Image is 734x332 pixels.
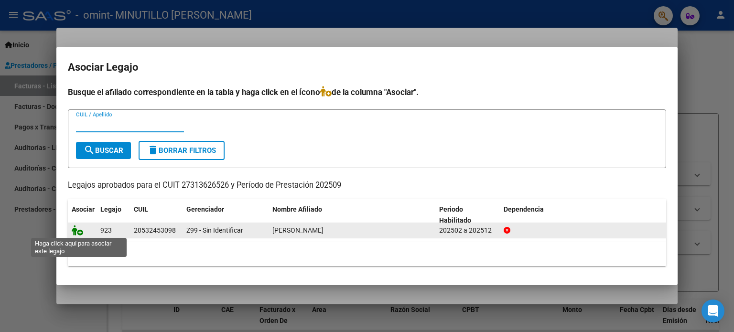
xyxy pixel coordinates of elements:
[272,205,322,213] span: Nombre Afiliado
[84,146,123,155] span: Buscar
[134,225,176,236] div: 20532453098
[269,199,435,231] datatable-header-cell: Nombre Afiliado
[72,205,95,213] span: Asociar
[186,226,243,234] span: Z99 - Sin Identificar
[504,205,544,213] span: Dependencia
[84,144,95,156] mat-icon: search
[272,226,324,234] span: PAILLET ULISES SANTIAGO
[439,205,471,224] span: Periodo Habilitado
[435,199,500,231] datatable-header-cell: Periodo Habilitado
[139,141,225,160] button: Borrar Filtros
[500,199,667,231] datatable-header-cell: Dependencia
[68,199,97,231] datatable-header-cell: Asociar
[186,205,224,213] span: Gerenciador
[100,226,112,234] span: 923
[76,142,131,159] button: Buscar
[130,199,183,231] datatable-header-cell: CUIL
[702,300,724,322] div: Open Intercom Messenger
[68,86,666,98] h4: Busque el afiliado correspondiente en la tabla y haga click en el ícono de la columna "Asociar".
[183,199,269,231] datatable-header-cell: Gerenciador
[97,199,130,231] datatable-header-cell: Legajo
[134,205,148,213] span: CUIL
[68,242,666,266] div: 1 registros
[68,180,666,192] p: Legajos aprobados para el CUIT 27313626526 y Período de Prestación 202509
[147,144,159,156] mat-icon: delete
[439,225,496,236] div: 202502 a 202512
[68,58,666,76] h2: Asociar Legajo
[100,205,121,213] span: Legajo
[147,146,216,155] span: Borrar Filtros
